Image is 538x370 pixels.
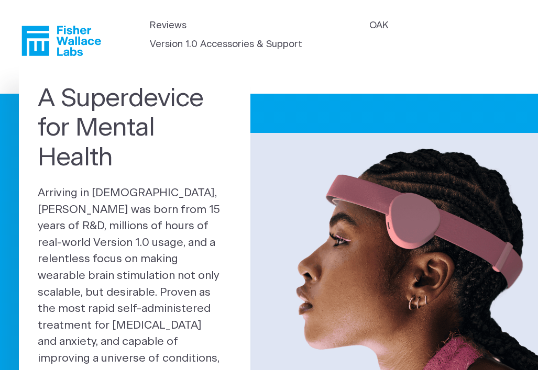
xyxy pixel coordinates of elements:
h1: A Superdevice for Mental Health [38,84,232,172]
a: Version 1.0 Accessories & Support [150,38,302,52]
a: Reviews [150,19,186,33]
a: Fisher Wallace [21,26,101,56]
a: OAK [369,19,388,33]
